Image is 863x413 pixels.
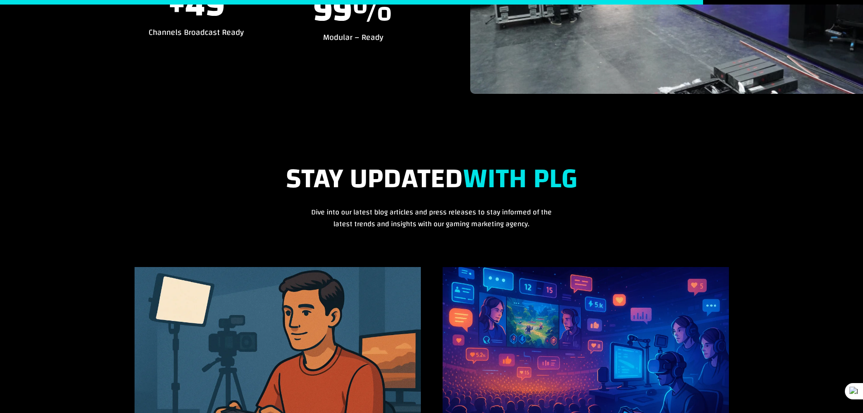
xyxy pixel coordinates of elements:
[818,369,863,413] iframe: Chat Widget
[135,163,729,206] h2: Stay Updated
[135,28,259,38] p: Channels Broadcast Ready
[291,33,415,43] p: Modular – Ready
[135,206,729,230] p: Dive into our latest blog articles and press releases to stay informed of the latest trends and i...
[463,153,577,204] strong: with PLG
